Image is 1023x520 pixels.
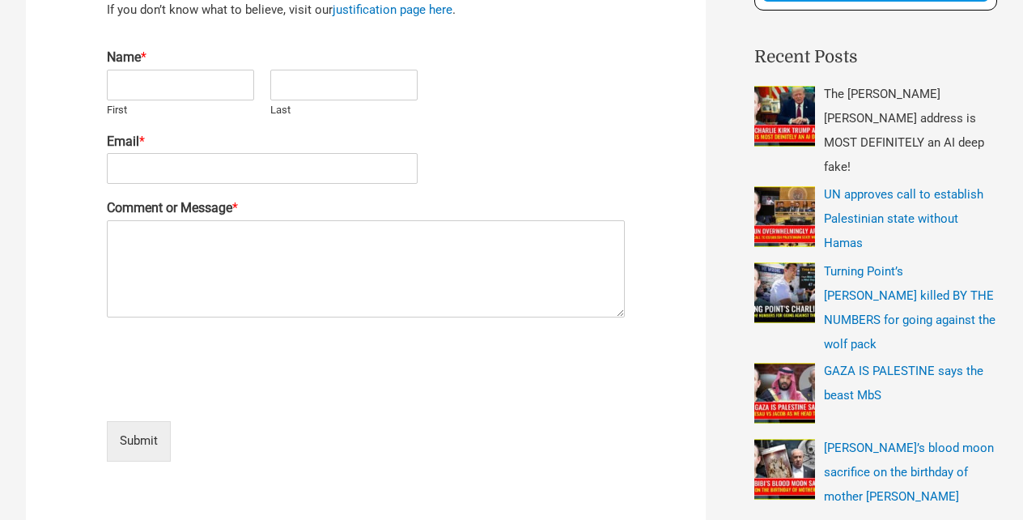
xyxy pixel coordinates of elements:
[754,82,997,509] nav: Recent Posts
[107,200,625,217] label: Comment or Message
[270,104,418,117] label: Last
[107,104,254,117] label: First
[754,45,997,70] h2: Recent Posts
[824,441,994,504] a: [PERSON_NAME]’s blood moon sacrifice on the birthday of mother [PERSON_NAME]
[107,334,353,455] iframe: reCAPTCHA
[333,2,452,17] a: justification page here
[824,264,995,352] a: Turning Point’s [PERSON_NAME] killed BY THE NUMBERS for going against the wolf pack
[824,187,983,250] a: UN approves call to establish Palestinian state without Hamas
[107,134,625,151] label: Email
[824,364,983,403] a: GAZA IS PALESTINE says the beast MbS
[107,49,625,66] label: Name
[107,421,171,462] button: Submit
[824,87,984,174] a: The [PERSON_NAME] [PERSON_NAME] address is MOST DEFINITELY an AI deep fake!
